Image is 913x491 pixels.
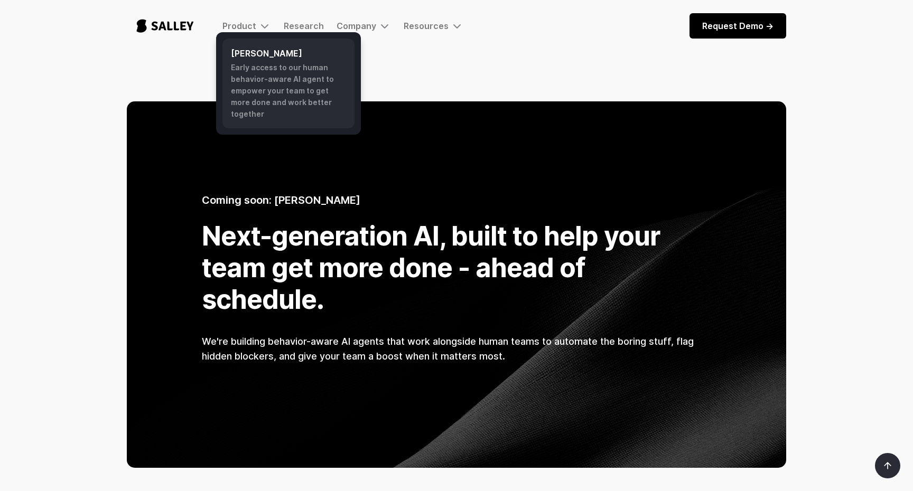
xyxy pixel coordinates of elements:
[231,62,346,120] div: Early access to our human behavior-aware AI agent to empower your team to get more done and work ...
[284,21,324,31] a: Research
[222,39,355,128] a: [PERSON_NAME]Early access to our human behavior-aware AI agent to empower your team to get more d...
[231,47,346,60] h6: [PERSON_NAME]
[690,13,786,39] a: Request Demo ->
[337,20,391,32] div: Company
[404,20,463,32] div: Resources
[202,220,711,315] h1: Next-generation AI, built to help your team get more done - ahead of schedule.
[337,21,376,31] div: Company
[404,21,449,31] div: Resources
[127,8,203,43] a: home
[222,20,271,32] div: Product
[222,21,256,31] div: Product
[202,193,711,207] h5: Coming soon: [PERSON_NAME]
[216,32,361,135] nav: Product
[202,334,711,364] h5: We're building behavior-aware AI agents that work alongside human teams to automate the boring st...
